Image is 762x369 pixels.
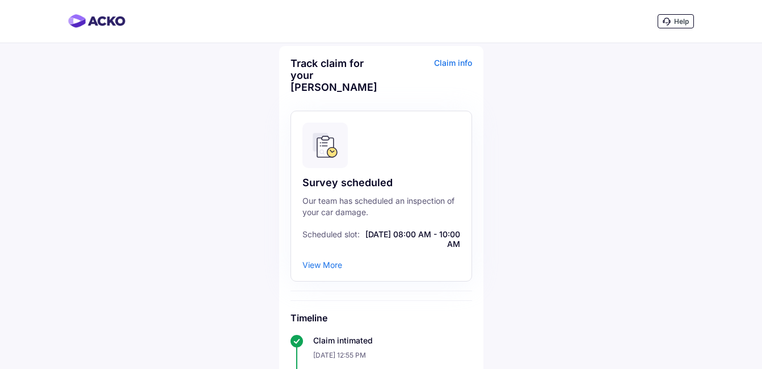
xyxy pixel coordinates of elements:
[313,335,472,346] div: Claim intimated
[68,14,125,28] img: horizontal-gradient.png
[291,312,472,324] h6: Timeline
[302,195,460,218] div: Our team has scheduled an inspection of your car damage.
[674,17,689,26] span: Help
[302,176,460,190] div: Survey scheduled
[302,260,342,270] div: View More
[363,229,460,249] span: [DATE] 08:00 AM - 10:00 AM
[291,57,378,93] div: Track claim for your [PERSON_NAME]
[384,57,472,102] div: Claim info
[302,229,360,249] span: Scheduled slot:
